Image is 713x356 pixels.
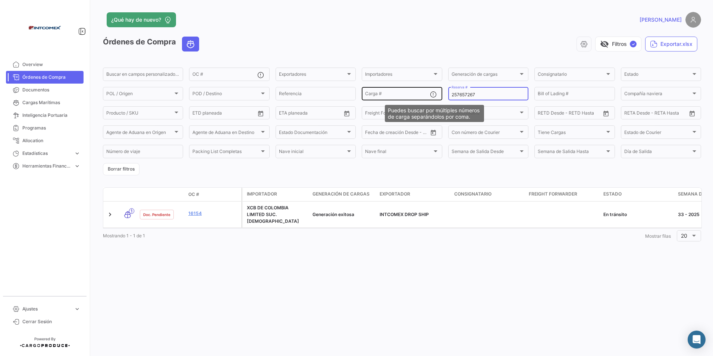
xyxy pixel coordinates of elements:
[428,127,439,138] button: Open calendar
[211,112,241,117] input: Hasta
[377,188,451,201] datatable-header-cell: Exportador
[74,163,81,169] span: expand_more
[624,73,691,78] span: Estado
[22,306,71,312] span: Ajustes
[188,191,199,198] span: OC #
[452,150,518,155] span: Semana de Salida Desde
[6,84,84,96] a: Documentos
[452,131,518,136] span: Con número de Courier
[600,188,675,201] datatable-header-cell: Estado
[22,87,81,93] span: Documentos
[111,16,161,24] span: ¿Qué hay de nuevo?
[643,112,673,117] input: Hasta
[22,163,71,169] span: Herramientas Financieras
[310,188,377,201] datatable-header-cell: Generación de cargas
[624,150,691,155] span: Día de Salida
[640,16,682,24] span: [PERSON_NAME]
[538,112,551,117] input: Desde
[255,108,266,119] button: Open calendar
[192,131,259,136] span: Agente de Aduana en Destino
[6,96,84,109] a: Cargas Marítimas
[118,191,137,197] datatable-header-cell: Modo de Transporte
[22,99,81,106] span: Cargas Marítimas
[106,92,173,97] span: POL / Origen
[380,212,429,217] span: INTCOMEX DROP SHIP
[385,105,484,122] div: Puedes buscar por múltiples números de carga separándolos por coma.
[6,122,84,134] a: Programas
[687,108,698,119] button: Open calendar
[685,12,701,28] img: placeholder-user.png
[106,112,173,117] span: Producto / SKU
[192,112,206,117] input: Desde
[624,131,691,136] span: Estado de Courier
[556,112,586,117] input: Hasta
[242,188,310,201] datatable-header-cell: Importador
[298,112,327,117] input: Hasta
[645,37,697,51] button: Exportar.xlsx
[365,150,432,155] span: Nave final
[22,112,81,119] span: Inteligencia Portuaria
[6,109,84,122] a: Inteligencia Portuaria
[603,211,672,218] div: En tránsito
[107,12,176,27] button: ¿Qué hay de nuevo?
[365,73,432,78] span: Importadores
[279,150,346,155] span: Nave inicial
[365,131,379,136] input: Desde
[6,134,84,147] a: Allocation
[312,191,370,197] span: Generación de cargas
[182,37,199,51] button: Ocean
[630,41,637,47] span: ✓
[22,137,81,144] span: Allocation
[538,73,604,78] span: Consignatario
[538,150,604,155] span: Semana de Salida Hasta
[452,73,518,78] span: Generación de cargas
[365,112,432,117] span: Freight Forwarder
[103,163,139,175] button: Borrar filtros
[603,191,622,197] span: Estado
[74,306,81,312] span: expand_more
[22,61,81,68] span: Overview
[600,40,609,49] span: visibility_off
[247,205,299,224] span: XCB DE COLOMBIA LIMITED SUC. COLOMBIANA
[279,112,292,117] input: Desde
[188,210,238,217] a: 16154
[451,188,526,201] datatable-header-cell: Consignatario
[247,191,277,197] span: Importador
[129,208,134,214] span: 1
[595,37,641,51] button: visibility_offFiltros✓
[624,112,638,117] input: Desde
[279,131,346,136] span: Estado Documentación
[106,211,114,218] a: Expand/Collapse Row
[6,58,84,71] a: Overview
[106,131,173,136] span: Agente de Aduana en Origen
[74,150,81,157] span: expand_more
[22,318,81,325] span: Cerrar Sesión
[384,131,414,136] input: Hasta
[22,125,81,131] span: Programas
[143,212,170,218] span: Doc. Pendiente
[538,131,604,136] span: Tiene Cargas
[526,188,600,201] datatable-header-cell: Freight Forwarder
[185,188,241,201] datatable-header-cell: OC #
[137,191,185,197] datatable-header-cell: Estado Doc.
[380,191,410,197] span: Exportador
[6,71,84,84] a: Órdenes de Compra
[681,232,687,239] span: 20
[312,211,374,218] div: Generación exitosa
[529,191,577,197] span: Freight Forwarder
[22,150,71,157] span: Estadísticas
[341,108,352,119] button: Open calendar
[624,92,691,97] span: Compañía naviera
[192,92,259,97] span: POD / Destino
[26,9,63,46] img: intcomex.png
[22,74,81,81] span: Órdenes de Compra
[103,37,201,51] h3: Órdenes de Compra
[454,191,491,197] span: Consignatario
[279,73,346,78] span: Exportadores
[688,331,706,349] div: Abrir Intercom Messenger
[645,233,671,239] span: Mostrar filas
[103,233,145,238] span: Mostrando 1 - 1 de 1
[600,108,612,119] button: Open calendar
[192,150,259,155] span: Packing List Completas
